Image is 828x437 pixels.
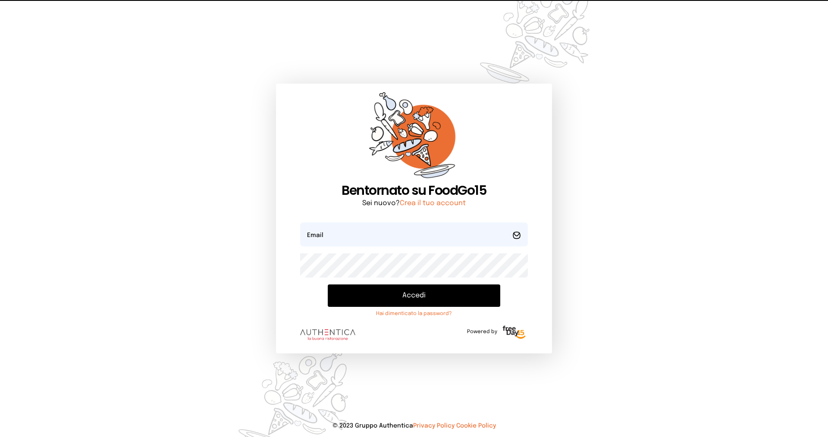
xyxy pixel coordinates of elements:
[501,324,528,341] img: logo-freeday.3e08031.png
[300,329,355,340] img: logo.8f33a47.png
[400,200,466,207] a: Crea il tuo account
[413,423,455,429] a: Privacy Policy
[328,284,500,307] button: Accedi
[456,423,496,429] a: Cookie Policy
[369,92,459,183] img: sticker-orange.65babaf.png
[300,198,528,209] p: Sei nuovo?
[328,310,500,317] a: Hai dimenticato la password?
[14,421,814,430] p: © 2023 Gruppo Authentica
[467,328,497,335] span: Powered by
[300,183,528,198] h1: Bentornato su FoodGo15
